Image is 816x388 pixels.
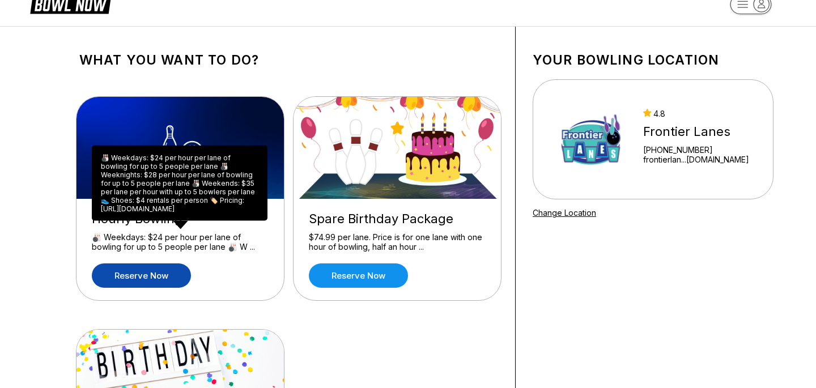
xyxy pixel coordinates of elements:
div: $74.99 per lane. Price is for one lane with one hour of bowling, half an hour ... [309,232,486,252]
div: Spare Birthday Package [309,211,486,227]
a: Change Location [533,208,596,218]
h1: What you want to do? [79,52,498,68]
div: 🎳 Weekdays: $24 per hour per lane of bowling for up to 5 people per lane 🎳 W ... [92,232,269,252]
div: 🎳 Weekdays: $24 per hour per lane of bowling for up to 5 people per lane 🎳 Weeknights: $28 per ho... [92,146,267,221]
div: Frontier Lanes [643,124,749,139]
a: frontierlan...[DOMAIN_NAME] [643,155,749,164]
img: Spare Birthday Package [294,97,502,199]
h1: Your bowling location [533,52,773,68]
div: 4.8 [643,109,749,118]
a: Reserve now [92,263,191,288]
a: Reserve now [309,263,408,288]
div: [PHONE_NUMBER] [643,145,749,155]
img: Frontier Lanes [548,97,633,182]
img: Hourly Bowling [76,97,285,199]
